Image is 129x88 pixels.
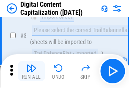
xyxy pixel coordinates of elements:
[26,63,36,73] img: Run All
[106,64,119,78] img: Main button
[80,63,91,73] img: Skip
[22,74,41,80] div: Run All
[112,3,122,14] img: Settings menu
[32,49,98,59] div: TrailBalanceFlat - imported
[40,12,74,22] div: Import Sheet
[80,74,91,80] div: Skip
[45,61,72,81] button: Undo
[101,5,108,12] img: Support
[72,61,99,81] button: Skip
[18,61,45,81] button: Run All
[20,32,27,39] span: # 3
[53,63,63,73] img: Undo
[7,3,17,14] img: Back
[52,74,65,80] div: Undo
[20,0,98,16] div: Digital Content Capitalization ([DATE])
